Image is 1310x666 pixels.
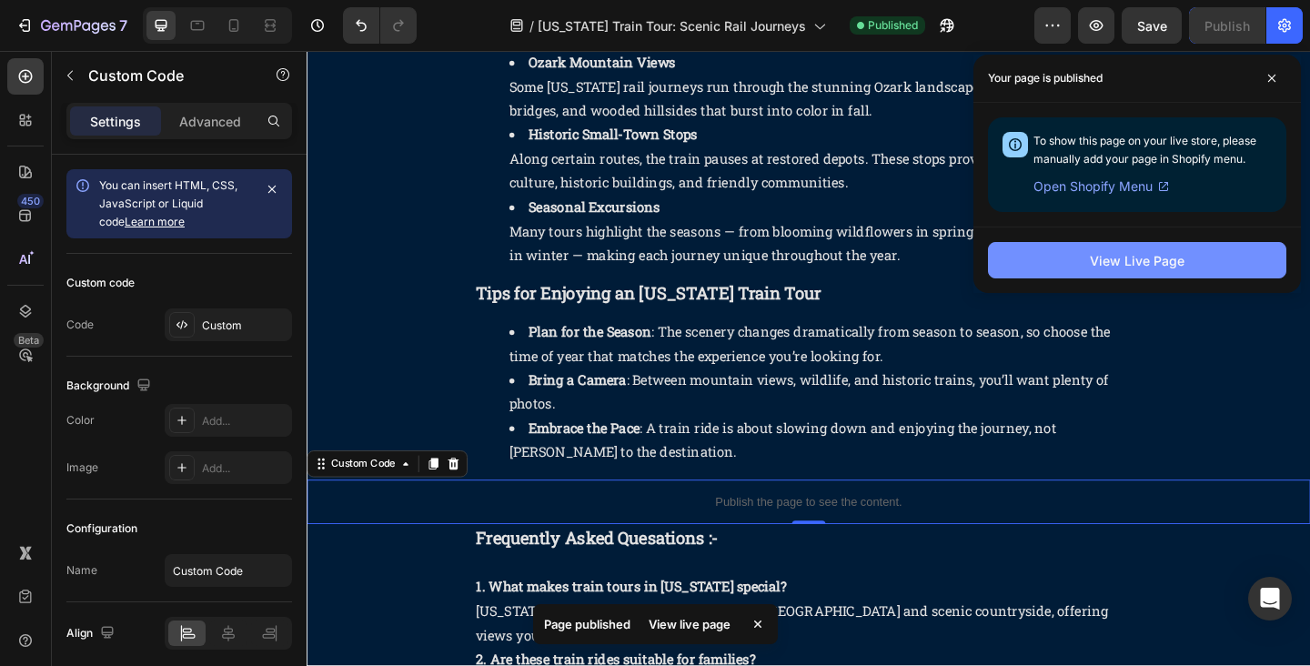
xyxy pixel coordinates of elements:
p: 7 [119,15,127,36]
span: To show this page on your live store, please manually add your page in Shopify menu. [1033,134,1256,166]
div: Align [66,621,118,646]
iframe: Design area [307,51,1310,666]
span: Published [868,17,918,34]
button: Publish [1189,7,1265,44]
div: Beta [14,333,44,348]
div: 450 [17,194,44,208]
p: Page published [544,615,630,633]
div: Name [66,562,97,579]
span: [US_STATE] Train Tour: Scenic Rail Journeys [538,16,806,35]
button: Save [1122,7,1182,44]
span: / [529,16,534,35]
div: Publish [1204,16,1250,35]
p: Settings [90,112,141,131]
div: Undo/Redo [343,7,417,44]
div: View live page [638,611,741,637]
div: Open Intercom Messenger [1248,577,1292,621]
div: Custom code [66,275,135,291]
div: Custom [202,318,287,334]
p: Your page is published [988,69,1103,87]
div: Configuration [66,520,137,537]
div: Add... [202,413,287,429]
button: 7 [7,7,136,44]
a: Learn more [125,215,185,228]
div: Image [66,459,98,476]
div: Code [66,317,94,333]
div: Add... [202,460,287,477]
p: Advanced [179,112,241,131]
span: Save [1137,18,1167,34]
p: Custom Code [88,65,243,86]
div: Background [66,374,155,399]
div: Color [66,412,95,429]
button: View Live Page [988,242,1286,278]
div: View Live Page [1090,251,1184,270]
span: You can insert HTML, CSS, JavaScript or Liquid code [99,178,237,228]
span: Open Shopify Menu [1033,176,1153,197]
